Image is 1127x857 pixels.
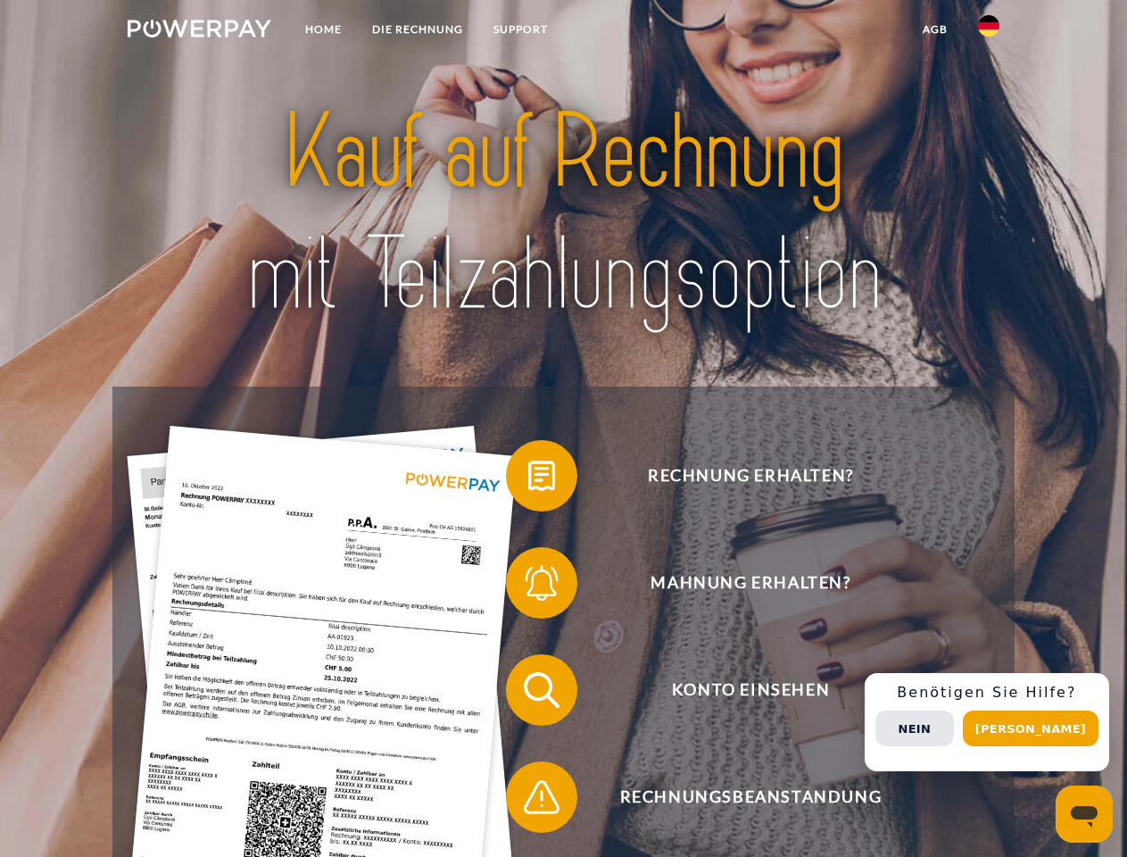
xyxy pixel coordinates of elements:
img: qb_bell.svg [519,561,564,605]
img: de [978,15,999,37]
a: Home [290,13,357,46]
div: Schnellhilfe [865,673,1109,771]
img: logo-powerpay-white.svg [128,20,271,37]
a: SUPPORT [478,13,563,46]
button: Rechnung erhalten? [506,440,970,512]
span: Rechnung erhalten? [532,440,969,512]
img: qb_bill.svg [519,453,564,498]
button: Mahnung erhalten? [506,547,970,619]
img: title-powerpay_de.svg [170,86,957,342]
span: Mahnung erhalten? [532,547,969,619]
a: agb [907,13,963,46]
img: qb_warning.svg [519,775,564,820]
span: Konto einsehen [532,654,969,726]
button: [PERSON_NAME] [963,711,1098,746]
img: qb_search.svg [519,668,564,712]
h3: Benötigen Sie Hilfe? [875,684,1098,702]
a: DIE RECHNUNG [357,13,478,46]
button: Konto einsehen [506,654,970,726]
iframe: Schaltfläche zum Öffnen des Messaging-Fensters [1056,786,1113,843]
span: Rechnungsbeanstandung [532,761,969,833]
button: Rechnungsbeanstandung [506,761,970,833]
button: Nein [875,711,954,746]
